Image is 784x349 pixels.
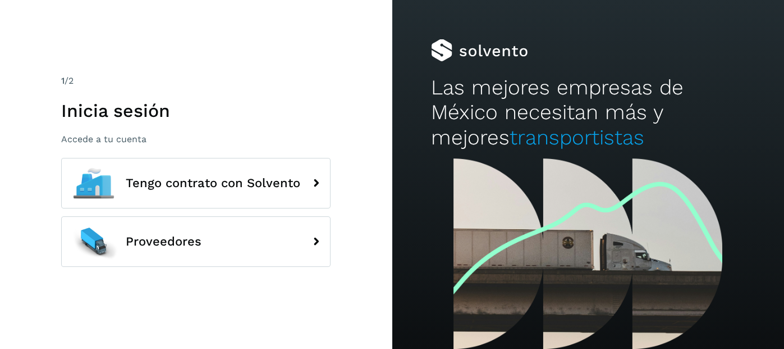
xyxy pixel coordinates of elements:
[61,75,65,86] span: 1
[126,235,201,248] span: Proveedores
[431,75,745,150] h2: Las mejores empresas de México necesitan más y mejores
[61,100,331,121] h1: Inicia sesión
[61,74,331,88] div: /2
[61,158,331,209] button: Tengo contrato con Solvento
[61,216,331,267] button: Proveedores
[61,134,331,144] p: Accede a tu cuenta
[510,125,644,149] span: transportistas
[126,176,300,190] span: Tengo contrato con Solvento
